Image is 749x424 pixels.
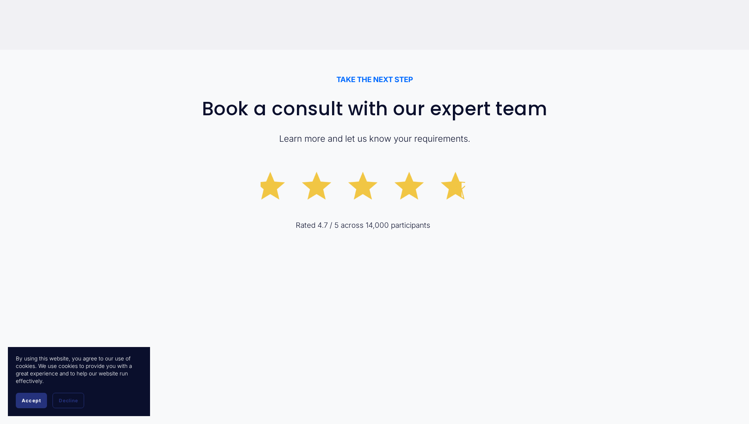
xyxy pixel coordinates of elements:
button: Accept [16,393,47,408]
section: Cookie banner [8,347,150,416]
span: Book a consult with our expert team [202,96,548,122]
span: Decline [59,398,78,403]
p: Learn more and let us know your requirements. [168,133,581,145]
strong: TAKE THE NEXT STEP [336,75,413,84]
p: By using this website, you agree to our use of cookies. We use cookies to provide you with a grea... [16,355,142,385]
span: Accept [22,398,41,403]
p: Rated 4.7 / 5 across 14,000 participants [261,220,465,231]
button: Decline [53,393,84,408]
